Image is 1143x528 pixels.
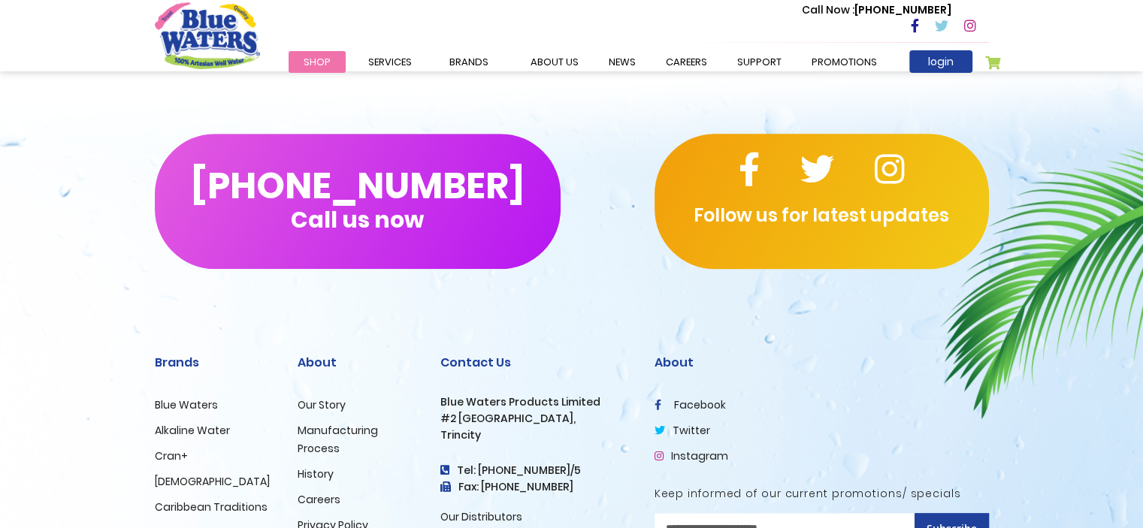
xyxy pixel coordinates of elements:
[516,51,594,73] a: about us
[155,474,270,489] a: [DEMOGRAPHIC_DATA]
[909,50,972,73] a: login
[155,2,260,68] a: store logo
[655,202,989,229] p: Follow us for latest updates
[802,2,951,18] p: [PHONE_NUMBER]
[298,423,378,456] a: Manufacturing Process
[155,397,218,412] a: Blue Waters
[802,2,854,17] span: Call Now :
[298,397,346,412] a: Our Story
[440,509,522,524] a: Our Distributors
[155,423,230,438] a: Alkaline Water
[797,51,892,73] a: Promotions
[155,499,268,514] a: Caribbean Traditions
[155,448,188,463] a: Cran+
[440,412,632,425] h3: #2 [GEOGRAPHIC_DATA],
[298,492,340,507] a: Careers
[440,396,632,409] h3: Blue Waters Products Limited
[655,355,989,370] h2: About
[368,55,412,69] span: Services
[304,55,331,69] span: Shop
[651,51,722,73] a: careers
[655,448,728,463] a: Instagram
[722,51,797,73] a: support
[440,464,632,477] h4: Tel: [PHONE_NUMBER]/5
[298,466,334,481] a: History
[440,481,632,493] h3: Fax: [PHONE_NUMBER]
[655,487,989,500] h5: Keep informed of our current promotions/ specials
[291,216,424,224] span: Call us now
[655,423,710,438] a: twitter
[440,429,632,442] h3: Trincity
[155,134,561,269] button: [PHONE_NUMBER]Call us now
[655,397,726,412] a: facebook
[155,355,275,370] h2: Brands
[449,55,488,69] span: Brands
[594,51,651,73] a: News
[298,355,418,370] h2: About
[440,355,632,370] h2: Contact Us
